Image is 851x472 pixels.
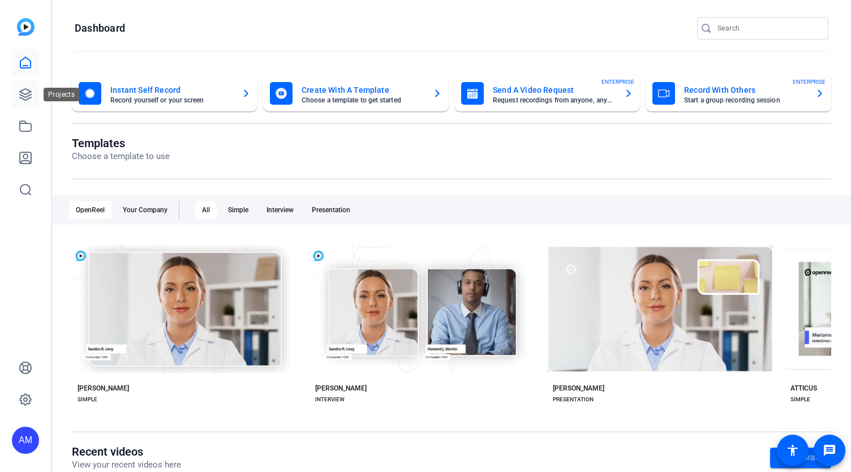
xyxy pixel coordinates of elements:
[72,136,170,150] h1: Templates
[770,448,831,468] a: Go to library
[717,22,819,35] input: Search
[315,384,367,393] div: [PERSON_NAME]
[684,83,806,97] mat-card-title: Record With Others
[72,150,170,163] p: Choose a template to use
[790,384,817,393] div: ATTICUS
[305,201,357,219] div: Presentation
[72,445,181,458] h1: Recent videos
[260,201,300,219] div: Interview
[69,201,111,219] div: OpenReel
[263,75,449,111] button: Create With A TemplateChoose a template to get started
[493,83,615,97] mat-card-title: Send A Video Request
[78,395,97,404] div: SIMPLE
[786,444,800,457] mat-icon: accessibility
[553,395,594,404] div: PRESENTATION
[493,97,615,104] mat-card-subtitle: Request recordings from anyone, anywhere
[110,97,233,104] mat-card-subtitle: Record yourself or your screen
[315,395,345,404] div: INTERVIEW
[12,427,39,454] div: AM
[17,18,35,36] img: blue-gradient.svg
[302,83,424,97] mat-card-title: Create With A Template
[302,97,424,104] mat-card-subtitle: Choose a template to get started
[790,395,810,404] div: SIMPLE
[44,88,79,101] div: Projects
[195,201,217,219] div: All
[646,75,831,111] button: Record With OthersStart a group recording sessionENTERPRISE
[601,78,634,86] span: ENTERPRISE
[78,384,129,393] div: [PERSON_NAME]
[110,83,233,97] mat-card-title: Instant Self Record
[221,201,255,219] div: Simple
[454,75,640,111] button: Send A Video RequestRequest recordings from anyone, anywhereENTERPRISE
[684,97,806,104] mat-card-subtitle: Start a group recording session
[75,22,125,35] h1: Dashboard
[823,444,836,457] mat-icon: message
[72,75,257,111] button: Instant Self RecordRecord yourself or your screen
[72,458,181,471] p: View your recent videos here
[553,384,604,393] div: [PERSON_NAME]
[793,78,826,86] span: ENTERPRISE
[116,201,174,219] div: Your Company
